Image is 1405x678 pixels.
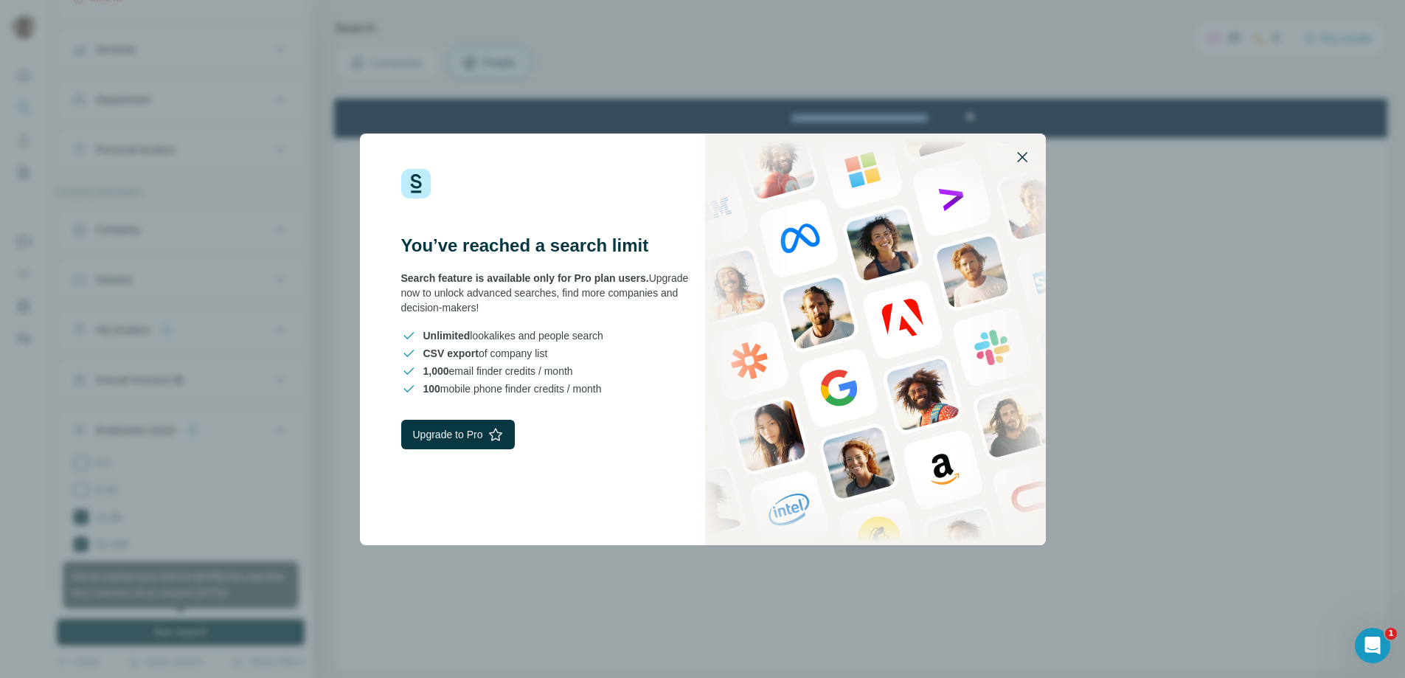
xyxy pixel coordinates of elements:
[401,234,703,257] h3: You’ve reached a search limit
[423,328,603,343] span: lookalikes and people search
[423,381,602,396] span: mobile phone finder credits / month
[705,134,1046,545] img: Surfe Stock Photo - showing people and technologies
[1355,628,1390,663] iframe: Intercom live chat
[401,169,431,198] img: Surfe Logo
[401,420,516,449] button: Upgrade to Pro
[423,347,479,359] span: CSV export
[401,272,649,284] span: Search feature is available only for Pro plan users.
[423,364,573,378] span: email finder credits / month
[421,3,629,35] div: Upgrade plan for full access to Surfe
[423,330,471,342] span: Unlimited
[401,271,703,315] div: Upgrade now to unlock advanced searches, find more companies and decision-makers!
[423,383,440,395] span: 100
[1385,628,1397,640] span: 1
[423,365,449,377] span: 1,000
[423,346,548,361] span: of company list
